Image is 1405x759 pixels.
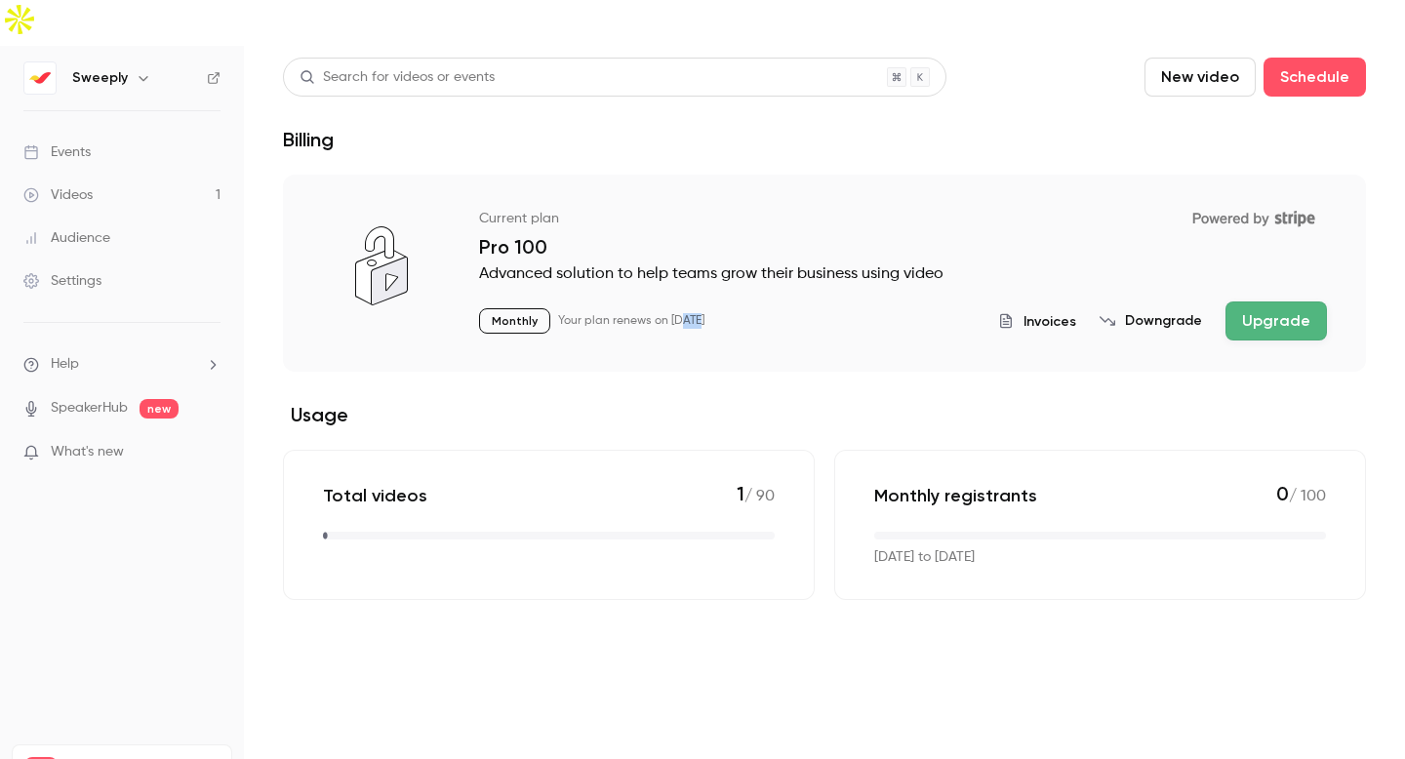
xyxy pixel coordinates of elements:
button: New video [1144,58,1256,97]
span: Help [51,354,79,375]
p: Pro 100 [479,235,1327,259]
p: Total videos [323,484,427,507]
button: Schedule [1264,58,1366,97]
img: Sweeply [24,62,56,94]
div: Settings [23,271,101,291]
div: Audience [23,228,110,248]
button: Upgrade [1225,301,1327,340]
p: Monthly [479,308,550,334]
a: SpeakerHub [51,398,128,419]
button: Invoices [998,311,1076,332]
section: billing [283,175,1366,600]
li: help-dropdown-opener [23,354,221,375]
span: new [140,399,179,419]
div: Search for videos or events [300,67,495,88]
p: / 100 [1276,482,1326,508]
button: Downgrade [1100,311,1202,331]
p: / 90 [737,482,775,508]
span: 0 [1276,482,1289,505]
h6: Sweeply [72,68,128,88]
p: Advanced solution to help teams grow their business using video [479,262,1327,286]
p: Current plan [479,209,559,228]
h2: Usage [283,403,1366,426]
p: [DATE] to [DATE] [874,547,975,568]
span: 1 [737,482,744,505]
p: Your plan renews on [DATE] [558,313,704,329]
div: Videos [23,185,93,205]
span: Invoices [1024,311,1076,332]
div: Events [23,142,91,162]
span: What's new [51,442,124,462]
h1: Billing [283,128,334,151]
p: Monthly registrants [874,484,1037,507]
